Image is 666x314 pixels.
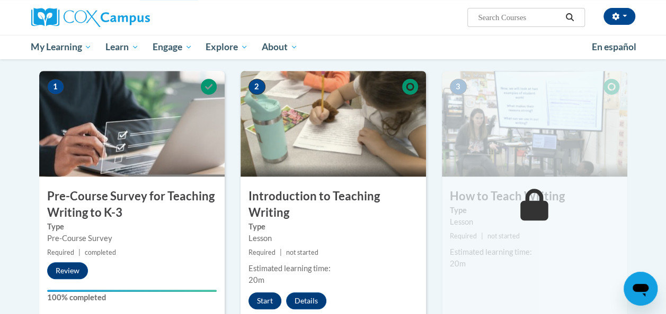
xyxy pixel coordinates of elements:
img: Course Image [39,71,225,177]
a: About [255,35,305,59]
div: Estimated learning time: [450,246,619,258]
button: Account Settings [603,8,635,25]
span: | [78,248,81,256]
span: 1 [47,79,64,95]
div: Pre-Course Survey [47,233,217,244]
h3: How to Teach Writing [442,188,627,205]
div: Your progress [47,290,217,292]
a: My Learning [24,35,99,59]
img: Cox Campus [31,8,150,27]
span: not started [286,248,318,256]
span: En español [592,41,636,52]
span: 20m [450,259,466,268]
img: Course Image [442,71,627,177]
img: Course Image [241,71,426,177]
span: | [481,232,483,240]
button: Search [562,11,578,24]
div: Lesson [248,233,418,244]
span: Engage [153,41,192,53]
label: Type [450,205,619,216]
label: 100% completed [47,292,217,303]
button: Review [47,262,88,279]
h3: Pre-Course Survey for Teaching Writing to K-3 [39,188,225,221]
span: Learn [105,41,139,53]
span: Required [248,248,276,256]
button: Start [248,292,281,309]
input: Search Courses [477,11,562,24]
a: En español [585,36,643,58]
span: Explore [206,41,248,53]
span: 3 [450,79,467,95]
span: | [280,248,282,256]
a: Learn [99,35,146,59]
a: Explore [199,35,255,59]
div: Main menu [23,35,643,59]
h3: Introduction to Teaching Writing [241,188,426,221]
span: not started [487,232,520,240]
a: Cox Campus [31,8,222,27]
button: Details [286,292,326,309]
div: Estimated learning time: [248,263,418,274]
span: Required [450,232,477,240]
span: 20m [248,275,264,284]
span: About [262,41,298,53]
span: 2 [248,79,265,95]
iframe: Button to launch messaging window [624,272,658,306]
span: Required [47,248,74,256]
span: completed [85,248,116,256]
div: Lesson [450,216,619,228]
label: Type [248,221,418,233]
span: My Learning [31,41,92,53]
label: Type [47,221,217,233]
a: Engage [146,35,199,59]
